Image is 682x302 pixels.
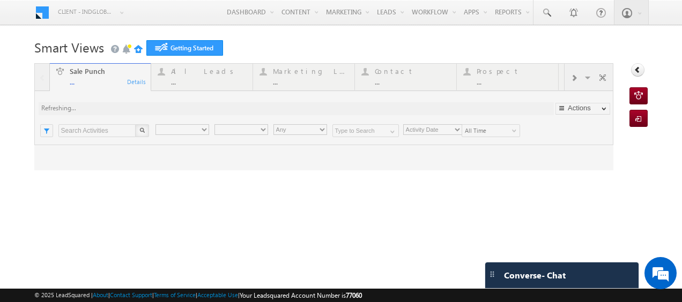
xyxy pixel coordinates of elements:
[93,291,108,298] a: About
[146,40,223,56] a: Getting Started
[346,291,362,299] span: 77060
[58,6,114,17] span: Client - indglobal1 (77060)
[504,270,566,280] span: Converse - Chat
[197,291,238,298] a: Acceptable Use
[110,291,152,298] a: Contact Support
[240,291,362,299] span: Your Leadsquared Account Number is
[34,290,362,300] span: © 2025 LeadSquared | | | | |
[488,270,496,278] img: carter-drag
[34,39,104,56] span: Smart Views
[154,291,196,298] a: Terms of Service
